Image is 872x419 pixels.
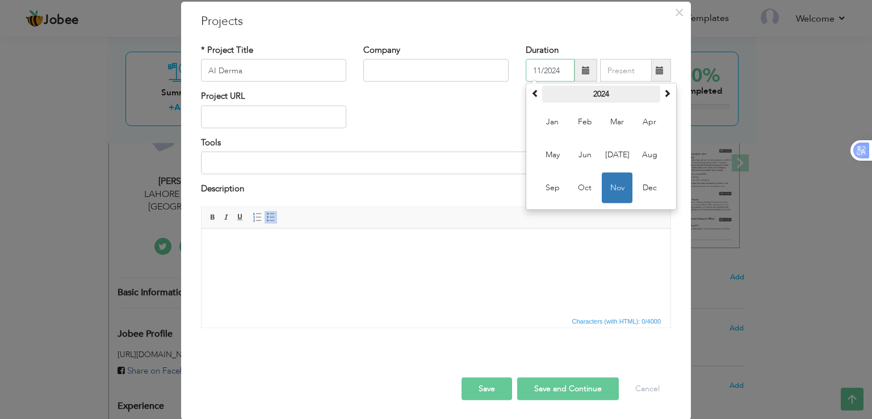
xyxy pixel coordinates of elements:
button: Save and Continue [517,377,619,400]
span: Jan [537,107,568,137]
label: * Project Title [201,44,253,56]
span: Feb [569,107,600,137]
span: Sep [537,173,568,203]
label: Project URL [201,90,245,102]
th: Select Year [542,86,660,103]
span: May [537,140,568,170]
label: Company [363,44,400,56]
span: Next Year [663,89,671,97]
span: Mar [602,107,632,137]
a: Insert/Remove Bulleted List [265,211,277,223]
a: Bold [207,211,219,223]
span: × [674,2,684,23]
span: Dec [634,173,665,203]
span: Characters (with HTML): 0/4000 [570,316,664,326]
input: Present [600,59,652,82]
span: Apr [634,107,665,137]
label: Tools [201,137,221,149]
button: Cancel [624,377,671,400]
span: Oct [569,173,600,203]
span: Nov [602,173,632,203]
a: Underline [234,211,246,223]
iframe: Rich Text Editor, projectEditor [202,228,670,313]
span: Aug [634,140,665,170]
span: Jun [569,140,600,170]
label: Description [201,183,244,195]
button: Close [670,3,688,22]
span: Previous Year [531,89,539,97]
button: Save [462,377,512,400]
div: Statistics [570,316,665,326]
a: Insert/Remove Numbered List [251,211,263,223]
a: Italic [220,211,233,223]
span: [DATE] [602,140,632,170]
input: From [526,59,575,82]
h3: Projects [201,13,671,30]
label: Duration [526,44,559,56]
